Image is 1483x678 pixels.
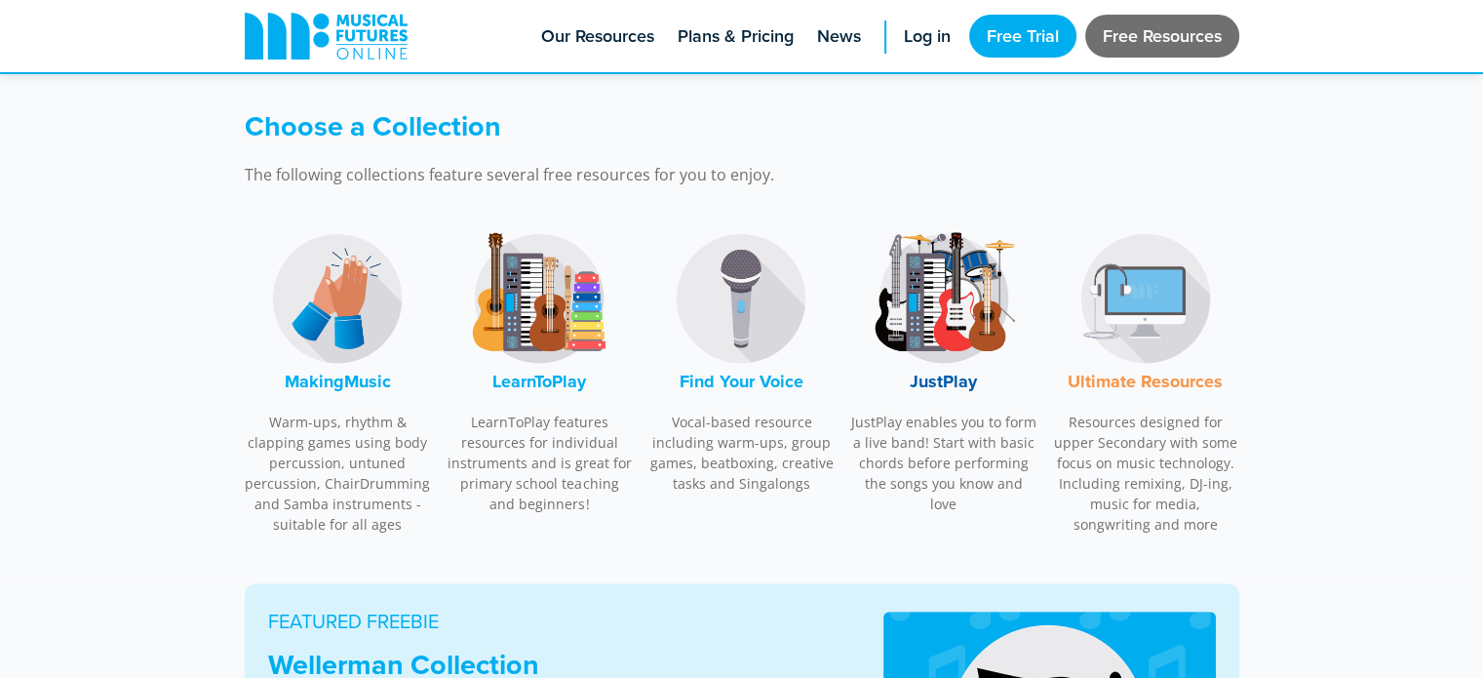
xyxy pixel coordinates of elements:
[969,15,1076,58] a: Free Trial
[264,225,410,372] img: MakingMusic Logo
[285,369,391,394] font: MakingMusic
[648,216,836,504] a: Find Your Voice LogoFind Your Voice Vocal-based resource including warm-ups, group games, beatbox...
[904,23,951,50] span: Log in
[1052,216,1239,545] a: Music Technology LogoUltimate Resources Resources designed for upper Secondary with some focus on...
[910,369,977,394] font: JustPlay
[447,216,634,525] a: LearnToPlay LogoLearnToPlay LearnToPlay features resources for individual instruments and is grea...
[871,225,1017,372] img: JustPlay Logo
[1068,369,1223,394] font: Ultimate Resources
[447,412,634,514] p: LearnToPlay features resources for individual instruments and is great for primary school teachin...
[245,163,1005,186] p: The following collections feature several free resources for you to enjoy.
[245,109,1005,143] h3: Choose a Collection
[268,607,837,636] p: FEATURED FREEBIE
[680,369,803,394] font: Find Your Voice
[1085,15,1239,58] a: Free Resources
[466,225,612,372] img: LearnToPlay Logo
[1073,225,1219,372] img: Music Technology Logo
[817,23,861,50] span: News
[678,23,794,50] span: Plans & Pricing
[850,412,1037,514] p: JustPlay enables you to form a live band! Start with basic chords before performing the songs you...
[492,369,586,394] font: LearnToPlay
[668,225,814,372] img: Find Your Voice Logo
[541,23,654,50] span: Our Resources
[850,216,1037,525] a: JustPlay LogoJustPlay JustPlay enables you to form a live band! Start with basic chords before pe...
[648,412,836,494] p: Vocal-based resource including warm-ups, group games, beatboxing, creative tasks and Singalongs
[245,412,432,535] p: Warm-ups, rhythm & clapping games using body percussion, untuned percussion, ChairDrumming and Sa...
[245,216,432,545] a: MakingMusic LogoMakingMusic Warm-ups, rhythm & clapping games using body percussion, untuned perc...
[1052,412,1239,535] p: Resources designed for upper Secondary with some focus on music technology. Including remixing, D...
